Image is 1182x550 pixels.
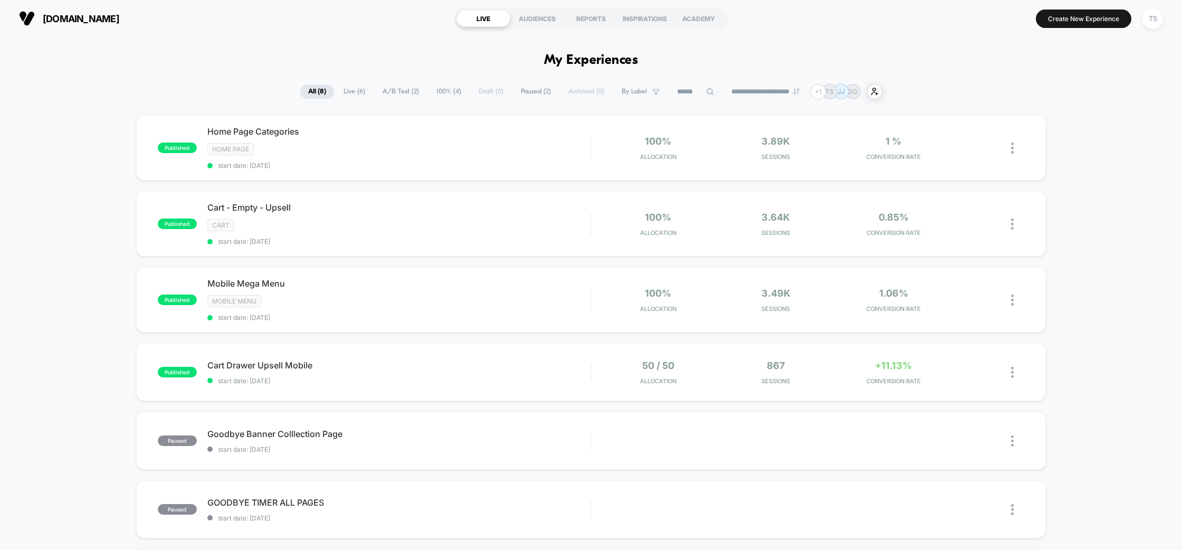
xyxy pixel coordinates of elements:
[207,238,591,245] span: start date: [DATE]
[456,10,510,27] div: LIVE
[428,84,469,99] span: 100% ( 4 )
[207,219,234,231] span: CART
[207,377,591,385] span: start date: [DATE]
[622,88,647,96] span: By Label
[837,305,950,312] span: CONVERSION RATE
[761,136,790,147] span: 3.89k
[1011,435,1014,447] img: close
[19,11,35,26] img: Visually logo
[1139,8,1166,30] button: TS
[16,10,122,27] button: [DOMAIN_NAME]
[207,429,591,439] span: Goodbye Banner Colllection Page
[645,136,671,147] span: 100%
[510,10,564,27] div: AUDIENCES
[642,360,674,371] span: 50 / 50
[336,84,373,99] span: Live ( 6 )
[207,162,591,169] span: start date: [DATE]
[879,212,909,223] span: 0.85%
[375,84,427,99] span: A/B Test ( 2 )
[720,377,832,385] span: Sessions
[767,360,785,371] span: 867
[837,88,845,96] p: JJ
[43,13,119,24] span: [DOMAIN_NAME]
[793,88,799,94] img: end
[879,288,908,299] span: 1.06%
[837,229,950,236] span: CONVERSION RATE
[207,143,254,155] span: Home Page
[158,435,197,446] span: paused
[1011,143,1014,154] img: close
[158,295,197,305] span: published
[645,212,671,223] span: 100%
[207,202,591,213] span: Cart - Empty - Upsell
[618,10,672,27] div: INSPIRATIONS
[1036,10,1131,28] button: Create New Experience
[761,288,790,299] span: 3.49k
[1011,504,1014,515] img: close
[825,88,834,96] p: TS
[640,153,676,160] span: Allocation
[300,84,334,99] span: All ( 8 )
[207,445,591,453] span: start date: [DATE]
[672,10,726,27] div: ACADEMY
[645,288,671,299] span: 100%
[1011,219,1014,230] img: close
[885,136,901,147] span: 1 %
[837,153,950,160] span: CONVERSION RATE
[761,212,790,223] span: 3.64k
[207,126,591,137] span: Home Page Categories
[720,229,832,236] span: Sessions
[640,377,676,385] span: Allocation
[837,377,950,385] span: CONVERSION RATE
[207,514,591,522] span: start date: [DATE]
[640,229,676,236] span: Allocation
[158,367,197,377] span: published
[720,153,832,160] span: Sessions
[207,497,591,508] span: GOODBYE TIMER ALL PAGES
[564,10,618,27] div: REPORTS
[1011,367,1014,378] img: close
[513,84,559,99] span: Paused ( 2 )
[1011,295,1014,306] img: close
[158,143,197,153] span: published
[848,88,857,96] p: DG
[640,305,676,312] span: Allocation
[875,360,912,371] span: +11.13%
[207,360,591,371] span: Cart Drawer Upsell Mobile
[158,504,197,515] span: paused
[544,53,638,68] h1: My Experiences
[207,314,591,321] span: start date: [DATE]
[207,295,261,307] span: Mobile Menu
[158,219,197,229] span: published
[720,305,832,312] span: Sessions
[1142,8,1163,29] div: TS
[811,84,826,99] div: + 1
[207,278,591,289] span: Mobile Mega Menu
